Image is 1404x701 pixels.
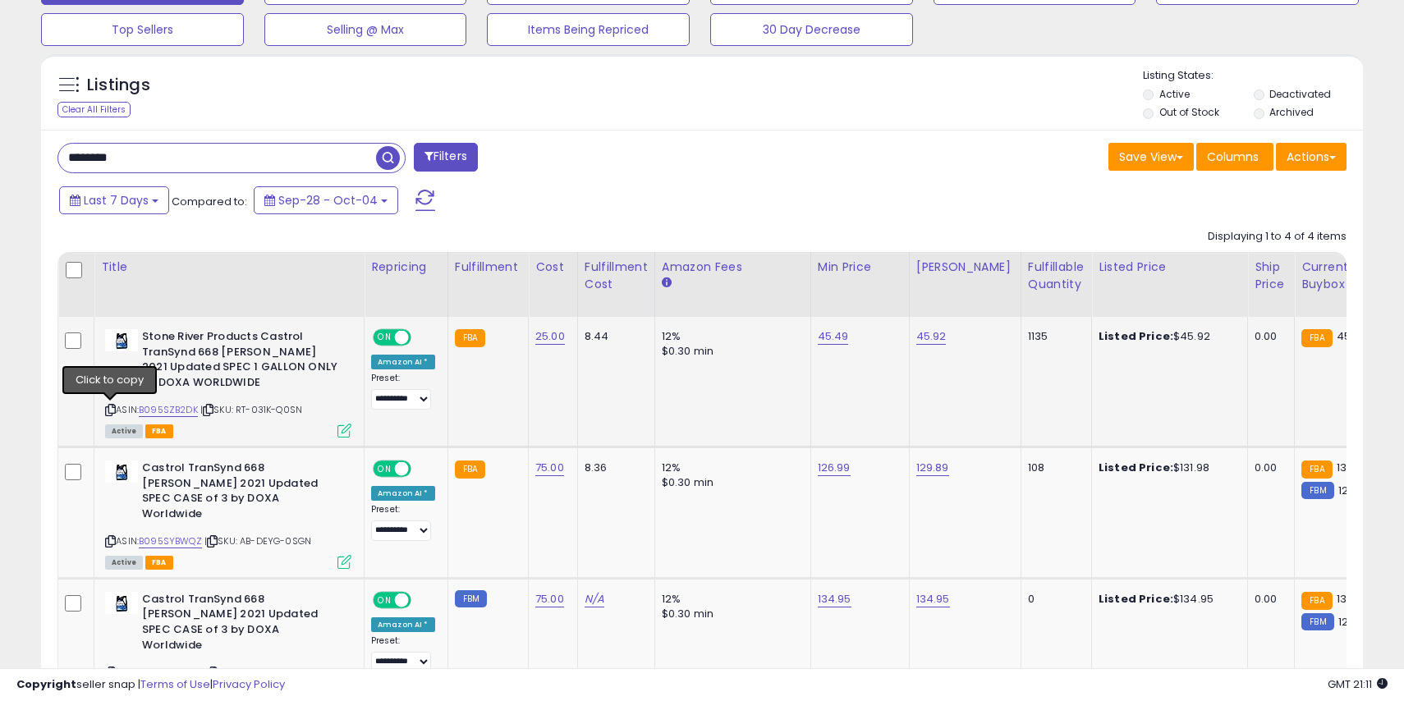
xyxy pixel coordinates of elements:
[1301,460,1332,479] small: FBA
[1269,105,1314,119] label: Archived
[1301,482,1333,499] small: FBM
[139,403,198,417] a: B095SZB2DK
[1099,259,1241,276] div: Listed Price
[662,329,798,344] div: 12%
[16,677,285,693] div: seller snap | |
[105,329,351,436] div: ASIN:
[414,143,478,172] button: Filters
[818,591,851,607] a: 134.95
[204,534,311,548] span: | SKU: AB-DEYG-0SGN
[84,192,149,208] span: Last 7 Days
[818,328,849,345] a: 45.49
[662,276,672,291] small: Amazon Fees.
[455,259,521,276] div: Fulfillment
[142,329,342,394] b: Stone River Products Castrol TranSynd 668 [PERSON_NAME] 2021 Updated SPEC 1 GALLON ONLY BY DOXA W...
[1028,259,1085,293] div: Fulfillable Quantity
[535,460,564,476] a: 75.00
[409,331,435,345] span: OFF
[535,328,565,345] a: 25.00
[409,593,435,607] span: OFF
[371,617,435,632] div: Amazon AI *
[371,355,435,369] div: Amazon AI *
[1159,105,1219,119] label: Out of Stock
[1099,592,1235,607] div: $134.95
[1301,592,1332,610] small: FBA
[101,259,357,276] div: Title
[105,424,143,438] span: All listings currently available for purchase on Amazon
[1028,329,1079,344] div: 1135
[455,460,485,479] small: FBA
[105,592,138,614] img: 31Z4d-Jz1TL._SL40_.jpg
[662,460,798,475] div: 12%
[140,676,210,692] a: Terms of Use
[1337,591,1366,607] span: 131.98
[916,259,1014,276] div: [PERSON_NAME]
[1337,460,1366,475] span: 131.98
[662,607,798,621] div: $0.30 min
[710,13,913,46] button: 30 Day Decrease
[1028,592,1079,607] div: 0
[1255,259,1287,293] div: Ship Price
[371,486,435,501] div: Amazon AI *
[585,329,642,344] div: 8.44
[105,460,351,567] div: ASIN:
[374,331,395,345] span: ON
[818,460,851,476] a: 126.99
[1159,87,1190,101] label: Active
[535,591,564,607] a: 75.00
[916,328,947,345] a: 45.92
[1276,143,1347,171] button: Actions
[487,13,690,46] button: Items Being Repriced
[139,534,202,548] a: B095SYBWQZ
[662,592,798,607] div: 12%
[371,373,435,410] div: Preset:
[535,259,571,276] div: Cost
[374,593,395,607] span: ON
[16,676,76,692] strong: Copyright
[662,475,798,490] div: $0.30 min
[1143,68,1362,84] p: Listing States:
[1328,676,1388,692] span: 2025-10-12 21:11 GMT
[1255,329,1282,344] div: 0.00
[374,462,395,476] span: ON
[41,13,244,46] button: Top Sellers
[1099,329,1235,344] div: $45.92
[142,460,342,525] b: Castrol TranSynd 668 [PERSON_NAME] 2021 Updated SPEC CASE of 3 by DOXA Worldwide
[59,186,169,214] button: Last 7 Days
[172,194,247,209] span: Compared to:
[87,74,150,97] h5: Listings
[371,635,435,672] div: Preset:
[1099,591,1173,607] b: Listed Price:
[1301,613,1333,630] small: FBM
[1108,143,1194,171] button: Save View
[455,329,485,347] small: FBA
[213,676,285,692] a: Privacy Policy
[585,460,642,475] div: 8.36
[1099,460,1235,475] div: $131.98
[371,504,435,541] div: Preset:
[1255,592,1282,607] div: 0.00
[455,590,487,607] small: FBM
[371,259,441,276] div: Repricing
[1028,460,1079,475] div: 108
[662,344,798,359] div: $0.30 min
[1338,483,1371,498] span: 125.99
[662,259,804,276] div: Amazon Fees
[585,259,648,293] div: Fulfillment Cost
[142,592,342,657] b: Castrol TranSynd 668 [PERSON_NAME] 2021 Updated SPEC CASE of 3 by DOXA Worldwide
[409,462,435,476] span: OFF
[1338,614,1371,630] span: 125.99
[818,259,902,276] div: Min Price
[1269,87,1331,101] label: Deactivated
[145,424,173,438] span: FBA
[1099,460,1173,475] b: Listed Price:
[916,460,949,476] a: 129.89
[254,186,398,214] button: Sep-28 - Oct-04
[1208,229,1347,245] div: Displaying 1 to 4 of 4 items
[105,556,143,570] span: All listings currently available for purchase on Amazon
[1099,328,1173,344] b: Listed Price:
[200,403,302,416] span: | SKU: RT-031K-Q0SN
[264,13,467,46] button: Selling @ Max
[1337,328,1367,344] span: 45.92
[57,102,131,117] div: Clear All Filters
